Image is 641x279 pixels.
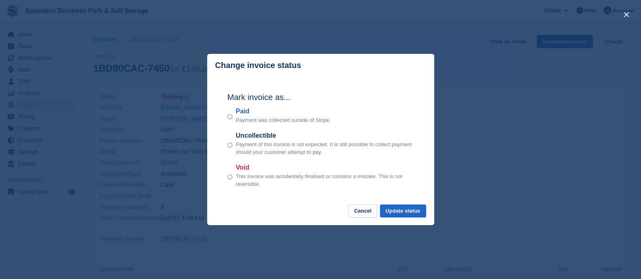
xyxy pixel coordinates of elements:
button: close [620,8,633,21]
label: Paid [236,106,330,116]
label: Void [236,163,414,173]
h2: Mark invoice as... [227,91,414,103]
button: Cancel [348,204,377,218]
p: This invoice was accidentally finalised or contains a mistake. This is not reversible. [236,173,414,188]
p: Payment was collected outside of Stripe. [236,116,330,124]
p: Change invoice status [215,61,301,70]
p: Payment of this invoice is not expected. It is still possible to collect payment should your cust... [236,141,414,156]
button: Update status [380,204,426,218]
label: Uncollectible [236,131,414,141]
